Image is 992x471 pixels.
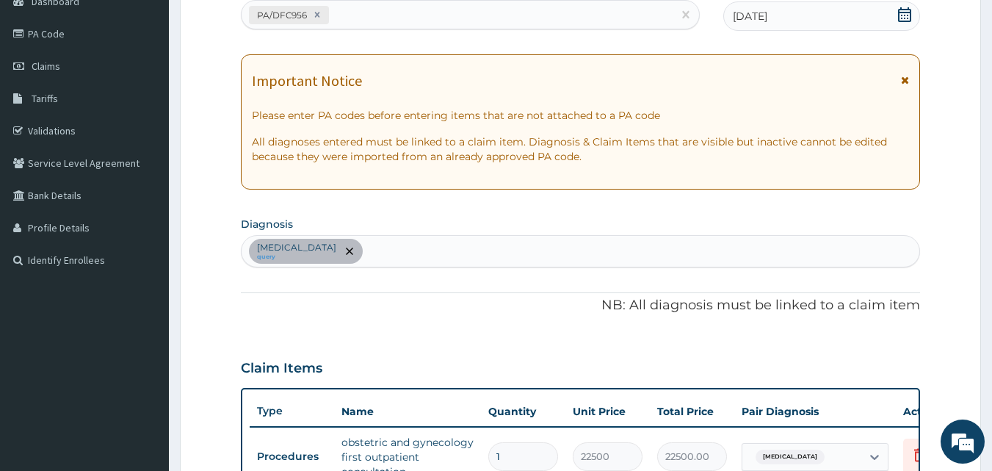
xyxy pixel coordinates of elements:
th: Unit Price [565,397,650,426]
textarea: Type your message and hit 'Enter' [7,314,280,366]
span: [DATE] [733,9,767,24]
span: Tariffs [32,92,58,105]
th: Pair Diagnosis [734,397,896,426]
th: Actions [896,397,969,426]
h1: Important Notice [252,73,362,89]
label: Diagnosis [241,217,293,231]
th: Type [250,398,334,425]
p: Please enter PA codes before entering items that are not attached to a PA code [252,108,910,123]
th: Name [334,397,481,426]
span: Claims [32,60,60,73]
div: Minimize live chat window [241,7,276,43]
span: remove selection option [343,245,356,258]
p: NB: All diagnosis must be linked to a claim item [241,296,921,315]
td: Procedures [250,443,334,470]
p: [MEDICAL_DATA] [257,242,336,254]
th: Quantity [481,397,565,426]
p: All diagnoses entered must be linked to a claim item. Diagnosis & Claim Items that are visible bu... [252,134,910,164]
th: Total Price [650,397,734,426]
div: Chat with us now [76,82,247,101]
img: d_794563401_company_1708531726252_794563401 [27,73,59,110]
div: PA/DFC956 [253,7,309,24]
small: query [257,254,336,261]
h3: Claim Items [241,361,322,377]
span: We're online! [85,142,203,290]
span: [MEDICAL_DATA] [756,450,825,464]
